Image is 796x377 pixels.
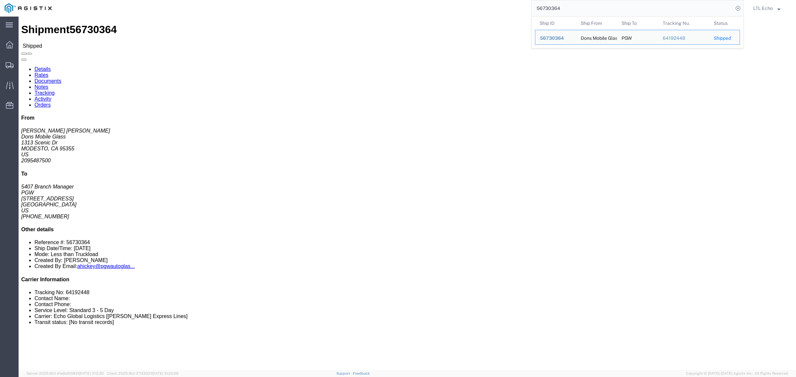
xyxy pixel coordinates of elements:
[753,5,773,12] span: LTL Echo
[714,35,735,42] div: Shipped
[27,371,104,375] span: Server: 2025.18.0-d1e9a510831
[709,17,740,30] th: Status
[540,35,571,42] div: 56730364
[532,0,733,16] input: Search for shipment number, reference number
[581,30,613,44] div: Dons Mobile Glass
[576,17,617,30] th: Ship From
[663,35,705,42] div: 64192448
[686,371,788,376] span: Copyright © [DATE]-[DATE] Agistix Inc., All Rights Reserved
[19,17,796,370] iframe: FS Legacy Container
[353,371,370,375] a: Feedback
[79,371,104,375] span: [DATE] 11:12:30
[622,30,632,44] div: PGW
[107,371,178,375] span: Client: 2025.18.0-27d3021
[535,17,743,48] table: Search Results
[535,17,576,30] th: Ship ID
[336,371,353,375] a: Support
[152,371,178,375] span: [DATE] 10:20:09
[753,4,787,12] button: LTL Echo
[540,35,564,41] span: 56730364
[658,17,709,30] th: Tracking Nu.
[5,3,52,13] img: logo
[617,17,658,30] th: Ship To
